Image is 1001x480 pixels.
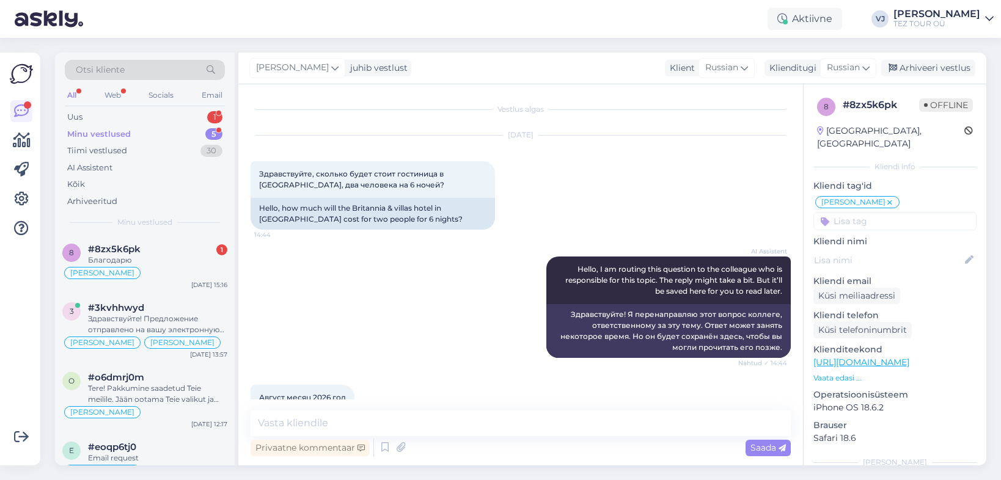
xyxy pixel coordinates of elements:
p: Kliendi tag'id [813,180,977,192]
span: Август месяц 2026 год [259,393,346,402]
div: # 8zx5k6pk [843,98,919,112]
span: [PERSON_NAME] [821,198,886,206]
div: VJ [871,10,889,27]
img: Askly Logo [10,62,33,85]
p: Operatsioonisüsteem [813,388,977,401]
span: e [69,446,74,455]
span: 3 [70,307,74,316]
div: Tere! Pakkumine saadetud Teie meilile. Jään ootama Teie valikut ja broneerimissoovi andmetega. [88,383,227,405]
span: #8zx5k6pk [88,244,141,255]
div: TEZ TOUR OÜ [893,19,980,29]
div: Hello, how much will the Britannia & villas hotel in [GEOGRAPHIC_DATA] cost for two people for 6 ... [251,198,495,230]
div: [PERSON_NAME] [813,457,977,468]
div: Web [102,87,123,103]
div: [GEOGRAPHIC_DATA], [GEOGRAPHIC_DATA] [817,125,964,150]
p: Safari 18.6 [813,432,977,445]
div: Email [199,87,225,103]
span: Nähtud ✓ 14:44 [738,358,787,368]
div: Vestlus algas [251,104,791,115]
span: Russian [827,61,860,75]
div: [DATE] 13:57 [190,350,227,359]
span: o [68,376,75,385]
span: [PERSON_NAME] [150,339,215,346]
p: Kliendi telefon [813,309,977,322]
div: [PERSON_NAME] [893,9,980,19]
span: Saada [750,442,786,453]
p: Vaata edasi ... [813,373,977,384]
span: Offline [919,98,973,112]
div: Arhiveeri vestlus [881,60,975,76]
div: Küsi telefoninumbrit [813,322,912,338]
div: Arhiveeritud [67,195,117,208]
span: #o6dmrj0m [88,372,144,383]
div: Благодарю [88,255,227,266]
div: Kliendi info [813,161,977,172]
span: #3kvhhwyd [88,302,144,313]
span: [PERSON_NAME] [70,269,134,277]
div: Здравствуйте! Предложение отправлено на вашу электронную почту. Я жду вашего выбора и деталей ваш... [88,313,227,335]
p: Brauser [813,419,977,432]
div: Aktiivne [768,8,842,30]
div: Kõik [67,178,85,191]
div: [DATE] 15:16 [191,280,227,289]
p: iPhone OS 18.6.2 [813,401,977,414]
div: 1 [207,111,222,123]
div: [DATE] 12:17 [191,420,227,429]
input: Lisa nimi [814,253,963,267]
span: #eoqp6tj0 [88,442,136,453]
div: All [65,87,79,103]
div: 1 [216,244,227,255]
div: Здравствуйте! Я перенаправляю этот вопрос коллеге, ответственному за эту тему. Ответ может занять... [546,304,791,358]
div: Socials [146,87,176,103]
span: [PERSON_NAME] [70,409,134,416]
p: Klienditeekond [813,343,977,356]
div: 30 [200,145,222,157]
span: Minu vestlused [117,217,172,228]
div: juhib vestlust [345,62,408,75]
span: 8 [69,248,74,257]
span: Hello, I am routing this question to the colleague who is responsible for this topic. The reply m... [565,264,784,296]
div: [DATE] [251,129,791,140]
p: Kliendi email [813,275,977,288]
a: [URL][DOMAIN_NAME] [813,357,909,368]
input: Lisa tag [813,212,977,230]
span: AI Assistent [741,247,787,256]
span: 8 [824,102,829,111]
a: [PERSON_NAME]TEZ TOUR OÜ [893,9,994,29]
div: Tiimi vestlused [67,145,127,157]
span: [PERSON_NAME] [256,61,329,75]
div: Minu vestlused [67,128,131,140]
span: 14:44 [254,230,300,239]
div: Klient [665,62,695,75]
div: Uus [67,111,82,123]
div: AI Assistent [67,162,112,174]
span: Otsi kliente [76,64,125,76]
div: Privaatne kommentaar [251,440,370,456]
span: Здравствуйте, сколько будет стоит гостиница в [GEOGRAPHIC_DATA], два человека на 6 ночей? [259,169,446,189]
span: [PERSON_NAME] [70,339,134,346]
div: Klienditugi [765,62,816,75]
span: Russian [705,61,738,75]
p: Kliendi nimi [813,235,977,248]
div: Email request [88,453,227,464]
div: Küsi meiliaadressi [813,288,900,304]
div: 5 [205,128,222,140]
